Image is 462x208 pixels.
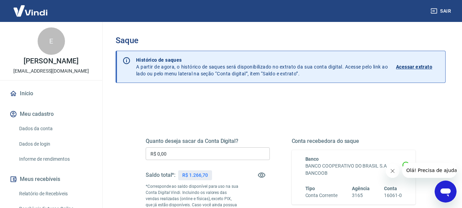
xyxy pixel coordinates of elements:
button: Meus recebíveis [8,172,94,187]
h5: Saldo total*: [146,172,175,179]
p: R$ 1.266,70 [182,172,208,179]
span: Agência [352,186,370,191]
p: A partir de agora, o histórico de saques será disponibilizado no extrato da sua conta digital. Ac... [136,57,388,77]
img: Vindi [8,0,53,21]
span: Conta [384,186,397,191]
a: Dados da conta [16,122,94,136]
button: Meu cadastro [8,107,94,122]
a: Acessar extrato [396,57,440,77]
span: Tipo [305,186,315,191]
div: E [38,27,65,55]
a: Relatório de Recebíveis [16,187,94,201]
p: [PERSON_NAME] [24,58,78,65]
a: Início [8,86,94,101]
p: [EMAIL_ADDRESS][DOMAIN_NAME] [13,68,89,75]
a: Dados de login [16,137,94,151]
iframe: Mensagem da empresa [402,163,457,178]
button: Sair [429,5,454,17]
h6: 16061-0 [384,192,402,199]
h6: Conta Corrente [305,192,338,199]
span: Banco [305,156,319,162]
h5: Quanto deseja sacar da Conta Digital? [146,138,270,145]
iframe: Fechar mensagem [386,164,399,178]
iframe: Botão para abrir a janela de mensagens [435,181,457,203]
p: Histórico de saques [136,57,388,63]
h6: 3165 [352,192,370,199]
a: Informe de rendimentos [16,152,94,166]
p: Acessar extrato [396,63,432,70]
h6: BANCO COOPERATIVO DO BRASIL S.A. - BANCOOB [305,162,402,177]
h5: Conta recebedora do saque [292,138,416,145]
span: Olá! Precisa de ajuda? [4,5,57,10]
h3: Saque [116,36,446,45]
